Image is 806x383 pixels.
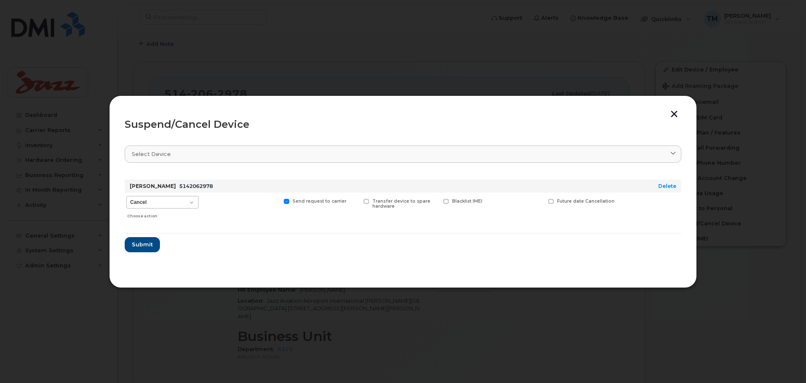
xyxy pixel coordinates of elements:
[372,198,430,209] span: Transfer device to spare hardware
[132,150,171,158] span: Select device
[132,240,153,248] span: Submit
[125,237,160,252] button: Submit
[125,145,681,163] a: Select device
[274,199,278,203] input: Send request to carrier
[130,183,176,189] strong: [PERSON_NAME]
[538,199,542,203] input: Future date Cancellation
[433,199,437,203] input: Blacklist IMEI
[658,183,676,189] a: Delete
[179,183,213,189] span: 5142062978
[353,199,358,203] input: Transfer device to spare hardware
[293,198,346,204] span: Send request to carrier
[557,198,615,204] span: Future date Cancellation
[127,209,199,219] div: Choose action
[452,198,482,204] span: Blacklist IMEI
[125,119,681,129] div: Suspend/Cancel Device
